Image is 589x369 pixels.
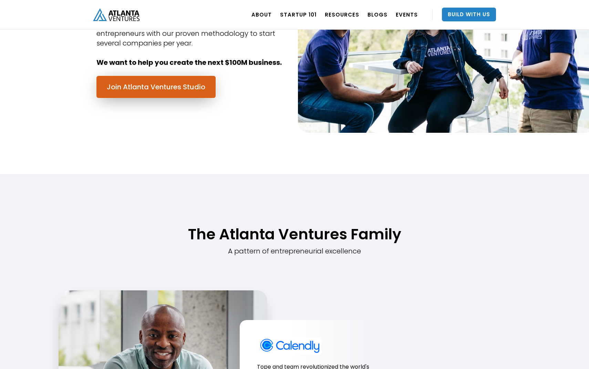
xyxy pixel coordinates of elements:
[93,246,496,256] div: A pattern of entrepreneurial excellence
[96,58,282,67] strong: We want to help you create the next $100M business.
[325,5,359,24] a: RESOURCES
[280,5,317,24] a: Startup 101
[93,226,496,243] h1: The Atlanta Ventures Family
[396,5,418,24] a: EVENTS
[96,9,288,67] div: Our goal is to systematically start and grow successful subscription companies. We combine talent...
[96,76,216,98] a: Join Atlanta Ventures Studio
[368,5,387,24] a: BLOGS
[442,8,496,21] a: Build With Us
[251,5,272,24] a: ABOUT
